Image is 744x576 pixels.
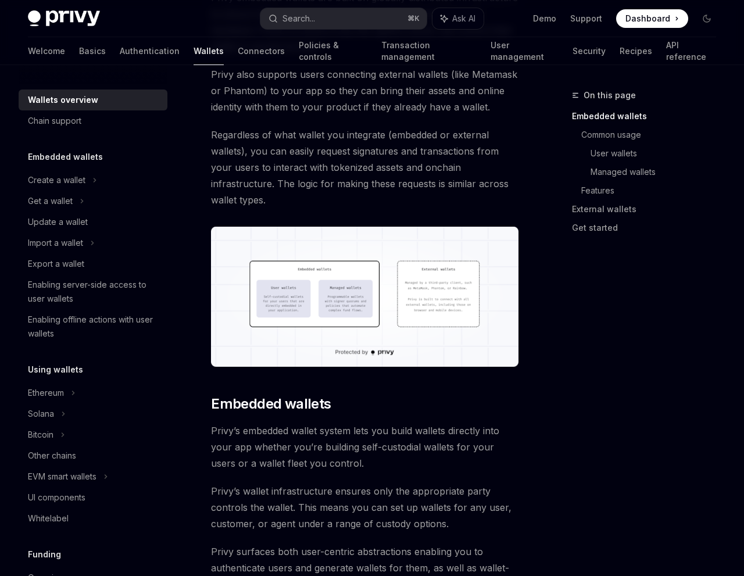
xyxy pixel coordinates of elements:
[19,90,167,110] a: Wallets overview
[211,395,331,413] span: Embedded wallets
[697,9,716,28] button: Toggle dark mode
[381,37,477,65] a: Transaction management
[452,13,475,24] span: Ask AI
[28,363,83,377] h5: Using wallets
[28,150,103,164] h5: Embedded wallets
[28,93,98,107] div: Wallets overview
[616,9,688,28] a: Dashboard
[19,508,167,529] a: Whitelabel
[432,8,484,29] button: Ask AI
[581,181,725,200] a: Features
[491,37,558,65] a: User management
[19,253,167,274] a: Export a wallet
[19,445,167,466] a: Other chains
[28,470,96,484] div: EVM smart wallets
[211,127,518,208] span: Regardless of what wallet you integrate (embedded or external wallets), you can easily request si...
[581,126,725,144] a: Common usage
[28,215,88,229] div: Update a wallet
[211,66,518,115] span: Privy also supports users connecting external wallets (like Metamask or Phantom) to your app so t...
[238,37,285,65] a: Connectors
[299,37,367,65] a: Policies & controls
[194,37,224,65] a: Wallets
[572,107,725,126] a: Embedded wallets
[19,274,167,309] a: Enabling server-side access to user wallets
[260,8,427,29] button: Search...⌘K
[572,219,725,237] a: Get started
[28,313,160,341] div: Enabling offline actions with user wallets
[211,227,518,367] img: images/walletoverview.png
[625,13,670,24] span: Dashboard
[28,511,69,525] div: Whitelabel
[28,10,100,27] img: dark logo
[211,423,518,471] span: Privy’s embedded wallet system lets you build wallets directly into your app whether you’re build...
[120,37,180,65] a: Authentication
[584,88,636,102] span: On this page
[28,236,83,250] div: Import a wallet
[282,12,315,26] div: Search...
[620,37,652,65] a: Recipes
[28,449,76,463] div: Other chains
[407,14,420,23] span: ⌘ K
[28,407,54,421] div: Solana
[666,37,716,65] a: API reference
[28,428,53,442] div: Bitcoin
[211,483,518,532] span: Privy’s wallet infrastructure ensures only the appropriate party controls the wallet. This means ...
[570,13,602,24] a: Support
[572,200,725,219] a: External wallets
[28,548,61,561] h5: Funding
[28,37,65,65] a: Welcome
[533,13,556,24] a: Demo
[79,37,106,65] a: Basics
[28,278,160,306] div: Enabling server-side access to user wallets
[19,110,167,131] a: Chain support
[573,37,606,65] a: Security
[28,173,85,187] div: Create a wallet
[28,386,64,400] div: Ethereum
[19,309,167,344] a: Enabling offline actions with user wallets
[19,487,167,508] a: UI components
[591,144,725,163] a: User wallets
[28,491,85,505] div: UI components
[28,114,81,128] div: Chain support
[19,212,167,232] a: Update a wallet
[28,194,73,208] div: Get a wallet
[28,257,84,271] div: Export a wallet
[591,163,725,181] a: Managed wallets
